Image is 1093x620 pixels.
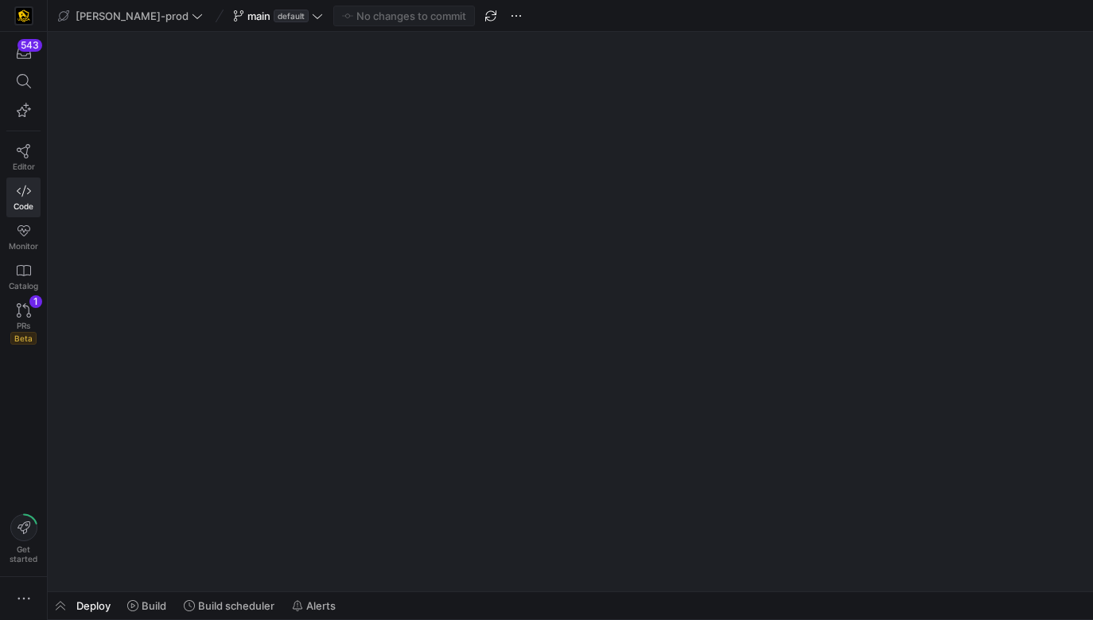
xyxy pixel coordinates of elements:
[306,599,336,612] span: Alerts
[6,217,41,257] a: Monitor
[6,2,41,29] a: https://storage.googleapis.com/y42-prod-data-exchange/images/uAsz27BndGEK0hZWDFeOjoxA7jCwgK9jE472...
[18,39,42,52] div: 543
[6,138,41,177] a: Editor
[76,10,189,22] span: [PERSON_NAME]-prod
[6,297,41,351] a: PRsBeta1
[285,592,343,619] button: Alerts
[29,295,42,308] div: 1
[10,332,37,345] span: Beta
[16,8,32,24] img: https://storage.googleapis.com/y42-prod-data-exchange/images/uAsz27BndGEK0hZWDFeOjoxA7jCwgK9jE472...
[6,257,41,297] a: Catalog
[13,162,35,171] span: Editor
[76,599,111,612] span: Deploy
[54,6,207,26] button: [PERSON_NAME]-prod
[177,592,282,619] button: Build scheduler
[142,599,166,612] span: Build
[10,544,37,563] span: Get started
[274,10,309,22] span: default
[17,321,30,330] span: PRs
[6,508,41,570] button: Getstarted
[229,6,327,26] button: maindefault
[198,599,274,612] span: Build scheduler
[14,201,33,211] span: Code
[120,592,173,619] button: Build
[6,177,41,217] a: Code
[6,38,41,67] button: 543
[9,281,38,291] span: Catalog
[9,241,38,251] span: Monitor
[247,10,270,22] span: main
